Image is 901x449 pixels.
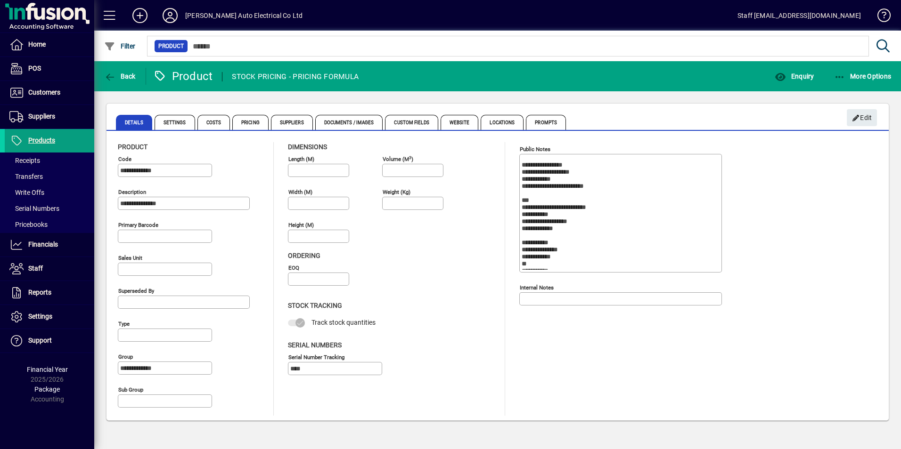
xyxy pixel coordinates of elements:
a: POS [5,57,94,80]
mat-label: Public Notes [520,146,550,152]
a: Write Offs [5,184,94,200]
span: Staff [28,265,43,272]
span: Products [28,136,55,144]
span: Custom Fields [385,115,438,130]
span: Pricing [232,115,269,130]
span: Website [441,115,479,130]
span: Customers [28,88,60,96]
mat-label: Code [118,156,131,162]
div: Staff [EMAIL_ADDRESS][DOMAIN_NAME] [737,8,861,23]
span: POS [28,64,41,72]
a: Receipts [5,152,94,168]
span: Details [116,115,152,130]
app-page-header-button: Back [94,68,146,85]
span: Stock Tracking [288,302,342,309]
span: Documents / Images [315,115,383,130]
mat-label: Width (m) [288,189,312,195]
span: Reports [28,289,51,296]
span: Financial Year [27,366,68,373]
span: Product [158,41,184,51]
mat-label: Weight (Kg) [383,189,410,195]
button: Edit [847,109,877,126]
a: Staff [5,257,94,281]
a: Financials [5,233,94,257]
a: Support [5,329,94,353]
span: Settings [28,313,52,320]
span: Track stock quantities [311,319,376,326]
span: Home [28,40,46,48]
button: More Options [832,68,894,85]
button: Back [102,68,138,85]
span: Write Offs [9,189,44,196]
mat-label: Type [118,321,130,327]
a: Reports [5,281,94,305]
a: Home [5,33,94,56]
div: Product [153,69,213,84]
span: More Options [834,72,892,80]
mat-label: Volume (m ) [383,156,413,162]
span: Dimensions [288,143,327,151]
a: Suppliers [5,105,94,128]
mat-label: Group [118,353,133,360]
a: Transfers [5,168,94,184]
mat-label: Superseded by [118,288,154,294]
span: Filter [104,42,136,50]
sup: 3 [409,155,411,160]
span: Financials [28,241,58,248]
a: Settings [5,305,94,329]
mat-label: Length (m) [288,156,314,162]
div: [PERSON_NAME] Auto Electrical Co Ltd [185,8,303,23]
span: Enquiry [775,72,814,80]
mat-label: Sales unit [118,255,142,261]
div: STOCK PRICING - PRICING FORMULA [232,69,359,84]
span: Prompts [526,115,566,130]
span: Costs [197,115,230,130]
span: Support [28,337,52,344]
mat-label: EOQ [288,265,299,271]
span: Serial Numbers [9,205,59,212]
span: Serial Numbers [288,341,342,349]
a: Knowledge Base [870,2,889,32]
button: Profile [155,7,185,24]
span: Suppliers [271,115,313,130]
span: Back [104,72,136,80]
mat-label: Description [118,189,146,195]
span: Product [118,143,147,151]
mat-label: Serial Number tracking [288,353,344,360]
span: Edit [852,110,872,126]
span: Package [34,385,60,393]
a: Customers [5,81,94,104]
button: Enquiry [772,68,816,85]
mat-label: Sub group [118,386,143,393]
span: Suppliers [28,112,55,120]
span: Pricebooks [9,221,48,228]
mat-label: Internal Notes [520,284,554,291]
span: Locations [481,115,524,130]
button: Filter [102,38,138,55]
a: Pricebooks [5,216,94,233]
mat-label: Primary barcode [118,222,158,228]
span: Ordering [288,252,320,259]
span: Transfers [9,173,43,180]
mat-label: Height (m) [288,222,314,228]
span: Settings [155,115,195,130]
button: Add [125,7,155,24]
span: Receipts [9,157,40,164]
a: Serial Numbers [5,200,94,216]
